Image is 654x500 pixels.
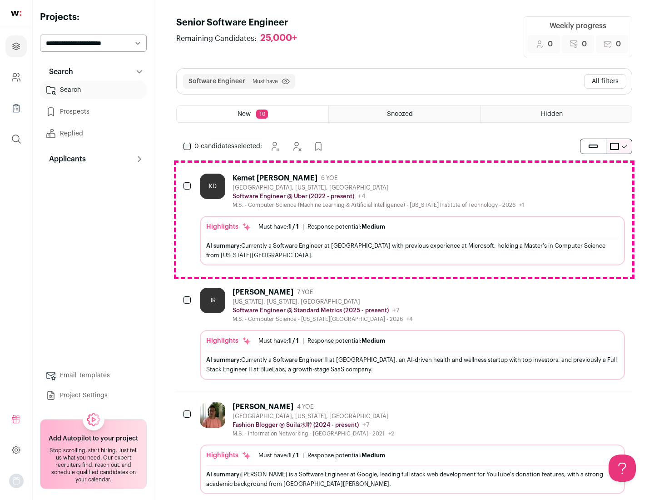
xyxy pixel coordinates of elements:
[188,77,245,86] button: Software Engineer
[40,150,147,168] button: Applicants
[287,137,306,155] button: Hide
[329,106,480,122] a: Snoozed
[233,307,389,314] p: Software Engineer @ Standard Metrics (2025 - present)
[582,39,587,50] span: 0
[194,143,234,150] span: 0 candidates
[362,452,385,458] span: Medium
[40,103,147,121] a: Prospects
[200,288,225,313] div: JR
[9,474,24,488] button: Open dropdown
[519,202,524,208] span: +1
[297,403,313,410] span: 4 YOE
[233,184,524,191] div: [GEOGRAPHIC_DATA], [US_STATE], [GEOGRAPHIC_DATA]
[200,402,225,428] img: ebffc8b94a612106133ad1a79c5dcc917f1f343d62299c503ebb759c428adb03.jpg
[548,39,553,50] span: 0
[5,97,27,119] a: Company Lists
[206,470,619,489] div: [PERSON_NAME] is a Software Engineer at Google, leading full stack web development for YouTube's ...
[288,338,299,344] span: 1 / 1
[258,452,385,459] ul: |
[200,288,625,380] a: JR [PERSON_NAME] 7 YOE [US_STATE], [US_STATE], [GEOGRAPHIC_DATA] Software Engineer @ Standard Met...
[40,419,147,489] a: Add Autopilot to your project Stop scrolling, start hiring. Just tell us what you need. Our exper...
[206,471,241,477] span: AI summary:
[387,111,413,117] span: Snoozed
[40,386,147,405] a: Project Settings
[260,33,297,44] div: 25,000+
[297,289,313,296] span: 7 YOE
[200,402,625,494] a: [PERSON_NAME] 4 YOE [GEOGRAPHIC_DATA], [US_STATE], [GEOGRAPHIC_DATA] Fashion Blogger @ Suila水啦 (2...
[266,137,284,155] button: Snooze
[258,337,385,345] ul: |
[176,16,306,29] h1: Senior Software Engineer
[40,81,147,99] a: Search
[206,357,241,363] span: AI summary:
[253,78,278,85] span: Must have
[307,337,385,345] div: Response potential:
[288,452,299,458] span: 1 / 1
[9,474,24,488] img: nopic.png
[584,74,626,89] button: All filters
[307,452,385,459] div: Response potential:
[321,175,337,182] span: 6 YOE
[40,366,147,385] a: Email Templates
[550,20,606,31] div: Weekly progress
[5,66,27,88] a: Company and ATS Settings
[206,451,251,460] div: Highlights
[616,39,621,50] span: 0
[233,430,394,437] div: M.S. - Information Networking - [GEOGRAPHIC_DATA] - 2021
[40,125,147,143] a: Replied
[206,355,619,374] div: Currently a Software Engineer II at [GEOGRAPHIC_DATA], an AI-driven health and wellness startup w...
[176,33,257,44] span: Remaining Candidates:
[609,455,636,482] iframe: Help Scout Beacon - Open
[206,336,251,345] div: Highlights
[206,243,241,249] span: AI summary:
[406,316,413,322] span: +4
[388,431,394,436] span: +2
[258,223,385,230] ul: |
[206,241,619,260] div: Currently a Software Engineer at [GEOGRAPHIC_DATA] with previous experience at Microsoft, holding...
[288,224,299,230] span: 1 / 1
[44,66,73,77] p: Search
[256,110,268,119] span: 10
[46,447,141,483] div: Stop scrolling, start hiring. Just tell us what you need. Our expert recruiters find, reach out, ...
[49,434,138,443] h2: Add Autopilot to your project
[40,63,147,81] button: Search
[392,307,400,314] span: +7
[309,137,327,155] button: Add to Prospects
[362,224,385,230] span: Medium
[233,298,413,305] div: [US_STATE], [US_STATE], [GEOGRAPHIC_DATA]
[233,288,293,297] div: [PERSON_NAME]
[233,402,293,411] div: [PERSON_NAME]
[40,11,147,24] h2: Projects:
[307,223,385,230] div: Response potential:
[233,315,413,323] div: M.S. - Computer Science - [US_STATE][GEOGRAPHIC_DATA] - 2026
[233,413,394,420] div: [GEOGRAPHIC_DATA], [US_STATE], [GEOGRAPHIC_DATA]
[200,174,225,199] div: KD
[238,111,251,117] span: New
[258,452,299,459] div: Must have:
[233,174,317,183] div: Kemet [PERSON_NAME]
[233,201,524,209] div: M.S. - Computer Science (Machine Learning & Artificial Intelligence) - [US_STATE] Institute of Te...
[5,35,27,57] a: Projects
[481,106,632,122] a: Hidden
[233,421,359,429] p: Fashion Blogger @ Suila水啦 (2024 - present)
[200,174,625,265] a: KD Kemet [PERSON_NAME] 6 YOE [GEOGRAPHIC_DATA], [US_STATE], [GEOGRAPHIC_DATA] Software Engineer @...
[258,337,299,345] div: Must have:
[541,111,563,117] span: Hidden
[11,11,21,16] img: wellfound-shorthand-0d5821cbd27db2630d0214b213865d53afaa358527fdda9d0ea32b1df1b89c2c.svg
[44,154,86,165] p: Applicants
[258,223,299,230] div: Must have:
[194,142,262,151] span: selected:
[362,338,385,344] span: Medium
[206,222,251,231] div: Highlights
[362,422,370,428] span: +7
[233,193,354,200] p: Software Engineer @ Uber (2022 - present)
[358,193,366,200] span: +4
